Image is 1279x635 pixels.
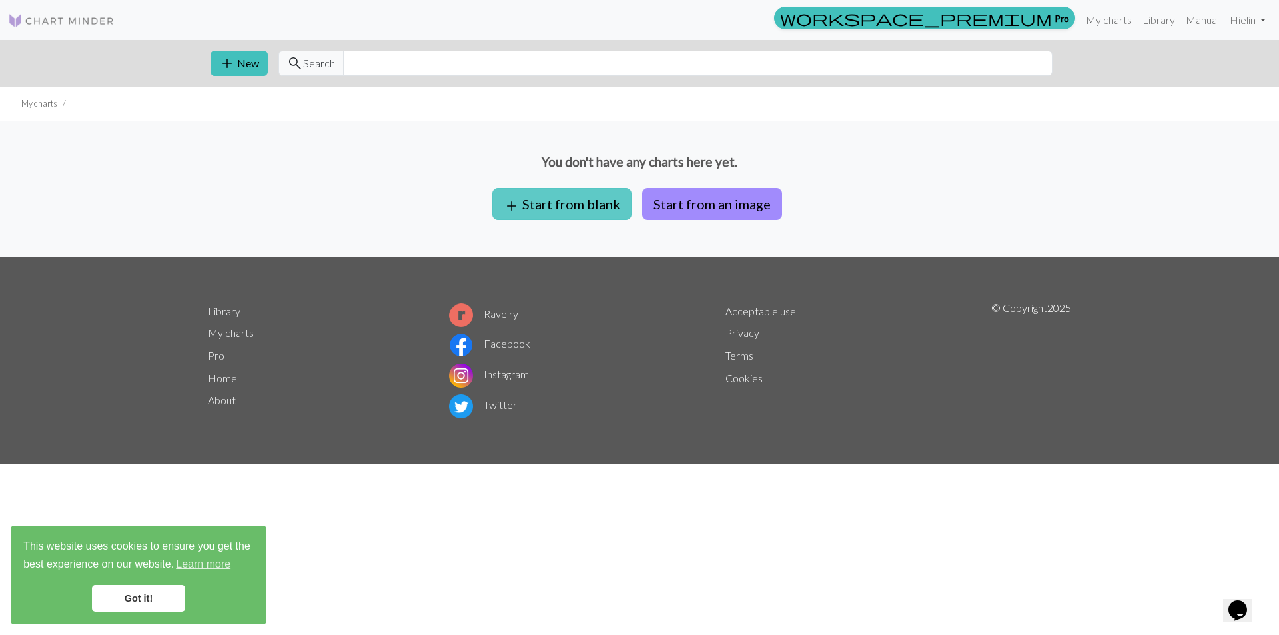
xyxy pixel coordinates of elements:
[92,585,185,612] a: dismiss cookie message
[725,305,796,317] a: Acceptable use
[23,538,254,574] span: This website uses cookies to ensure you get the best experience on our website.
[449,364,473,388] img: Instagram logo
[208,349,224,362] a: Pro
[1180,7,1224,33] a: Manual
[492,188,632,220] button: Start from blank
[642,188,782,220] button: Start from an image
[1080,7,1137,33] a: My charts
[219,54,235,73] span: add
[11,526,266,624] div: cookieconsent
[504,197,520,215] span: add
[1137,7,1180,33] a: Library
[449,307,518,320] a: Ravelry
[208,326,254,339] a: My charts
[780,9,1052,27] span: workspace_premium
[637,196,787,209] a: Start from an image
[449,368,529,380] a: Instagram
[1223,582,1266,622] iframe: chat widget
[991,300,1071,421] p: © Copyright 2025
[725,372,763,384] a: Cookies
[725,349,753,362] a: Terms
[725,326,759,339] a: Privacy
[208,394,236,406] a: About
[449,337,530,350] a: Facebook
[449,303,473,327] img: Ravelry logo
[774,7,1075,29] a: Pro
[449,333,473,357] img: Facebook logo
[1224,7,1271,33] a: Hielin
[208,372,237,384] a: Home
[8,13,115,29] img: Logo
[287,54,303,73] span: search
[449,398,517,411] a: Twitter
[208,305,240,317] a: Library
[303,55,335,71] span: Search
[449,394,473,418] img: Twitter logo
[21,97,57,110] li: My charts
[211,51,268,76] button: New
[174,554,232,574] a: learn more about cookies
